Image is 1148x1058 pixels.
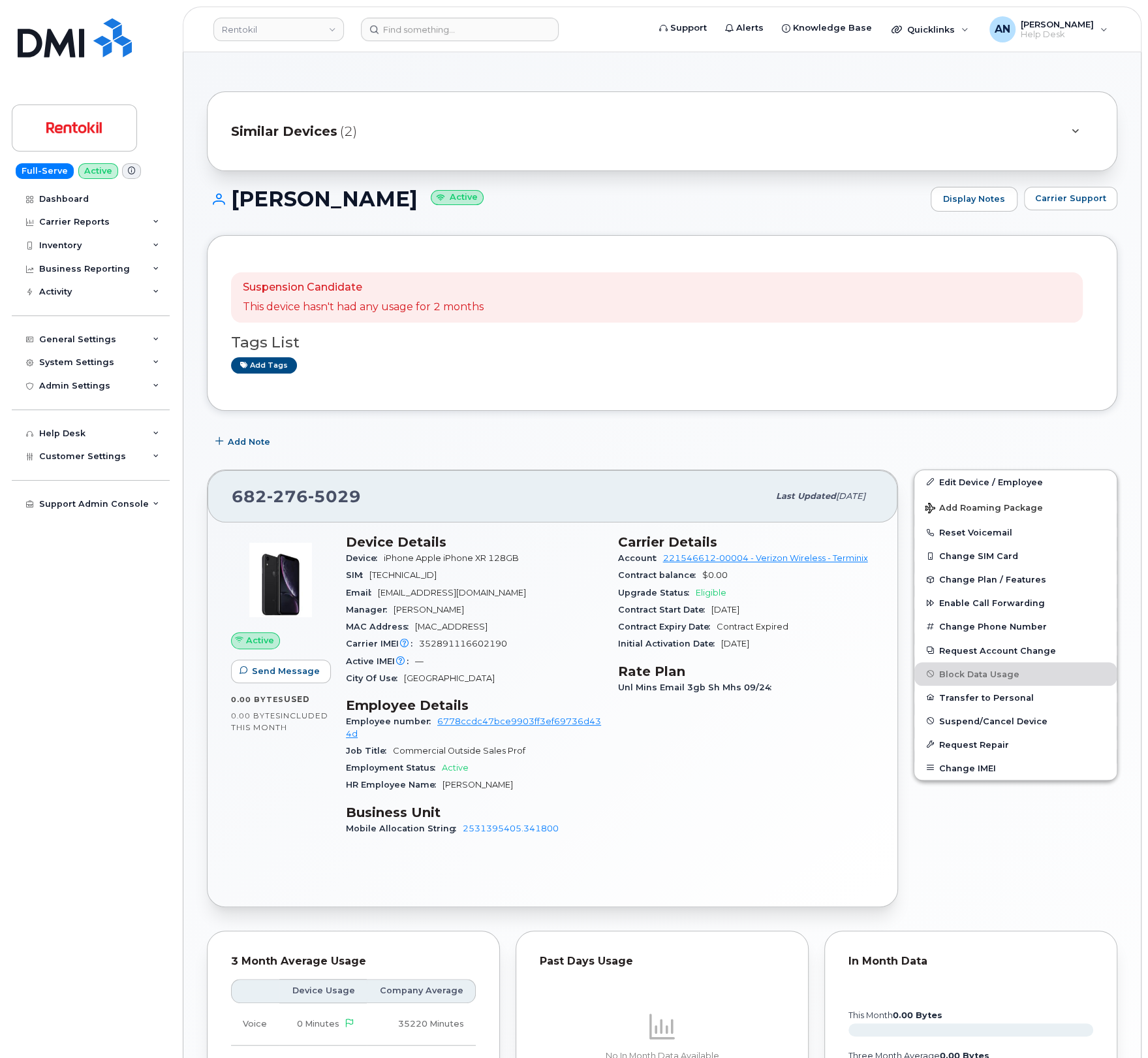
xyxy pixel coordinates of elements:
[346,716,437,726] span: Employee number
[297,1019,339,1029] span: 0 Minutes
[893,1010,942,1020] tspan: 0.00 Bytes
[721,639,749,649] span: [DATE]
[618,639,721,649] span: Initial Activation Date
[540,955,784,968] div: Past Days Usage
[848,955,1093,968] div: In Month Data
[914,756,1117,780] button: Change IMEI
[618,682,778,692] span: Unl Mins Email 3gb Sh Mhs 09/24
[346,553,384,563] span: Device
[231,357,297,374] a: Add tags
[696,588,726,598] span: Eligible
[618,534,875,550] h3: Carrier Details
[836,491,865,501] span: [DATE]
[231,334,1093,351] h3: Tags List
[463,824,559,833] a: 2531395405.341800
[717,622,788,632] span: Contract Expired
[207,187,924,210] h1: [PERSON_NAME]
[415,656,424,666] span: —
[346,570,369,580] span: SIM
[914,733,1117,756] button: Request Repair
[346,588,378,598] span: Email
[243,300,484,315] p: This device hasn't had any usage for 2 months
[914,615,1117,638] button: Change Phone Number
[207,430,281,454] button: Add Note
[914,639,1117,662] button: Request Account Change
[711,605,739,615] span: [DATE]
[419,639,507,649] span: 352891116602190
[931,187,1017,212] a: Display Notes
[231,955,476,968] div: 3 Month Average Usage
[228,436,270,448] span: Add Note
[618,588,696,598] span: Upgrade Status
[384,553,519,563] span: iPhone Apple iPhone XR 128GB
[939,716,1047,726] span: Suspend/Cancel Device
[346,622,415,632] span: MAC Address
[346,534,602,550] h3: Device Details
[1035,192,1106,204] span: Carrier Support
[1024,187,1117,210] button: Carrier Support
[346,673,404,683] span: City Of Use
[663,553,868,563] a: 221546612-00004 - Verizon Wireless - Terminix
[914,544,1117,568] button: Change SIM Card
[378,588,526,598] span: [EMAIL_ADDRESS][DOMAIN_NAME]
[442,780,513,790] span: [PERSON_NAME]
[618,553,663,563] span: Account
[246,634,274,647] span: Active
[442,763,469,773] span: Active
[232,487,361,506] span: 682
[914,662,1117,686] button: Block Data Usage
[346,639,419,649] span: Carrier IMEI
[925,503,1043,515] span: Add Roaming Package
[346,780,442,790] span: HR Employee Name
[618,570,702,580] span: Contract balance
[415,622,488,632] span: [MAC_ADDRESS]
[914,494,1117,521] button: Add Roaming Package
[914,568,1117,591] button: Change Plan / Features
[231,711,281,720] span: 0.00 Bytes
[1091,1001,1138,1048] iframe: Messenger Launcher
[369,570,437,580] span: [TECHNICAL_ID]
[367,979,476,1002] th: Company Average
[367,1003,476,1046] td: 35220 Minutes
[346,805,602,820] h3: Business Unit
[914,686,1117,709] button: Transfer to Personal
[393,746,525,756] span: Commercial Outside Sales Prof
[243,280,484,295] p: Suspension Candidate
[702,570,728,580] span: $0.00
[284,694,310,704] span: used
[231,122,337,141] span: Similar Devices
[346,824,463,833] span: Mobile Allocation String
[914,521,1117,544] button: Reset Voicemail
[267,487,308,506] span: 276
[252,665,320,677] span: Send Message
[340,122,357,141] span: (2)
[308,487,361,506] span: 5029
[914,591,1117,615] button: Enable Call Forwarding
[939,598,1045,608] span: Enable Call Forwarding
[346,605,394,615] span: Manager
[404,673,495,683] span: [GEOGRAPHIC_DATA]
[848,1010,942,1020] text: this month
[914,709,1117,733] button: Suspend/Cancel Device
[241,541,320,619] img: image20231002-3703462-1qb80zy.jpeg
[914,470,1117,494] a: Edit Device / Employee
[231,695,284,704] span: 0.00 Bytes
[231,660,331,683] button: Send Message
[618,664,875,679] h3: Rate Plan
[346,763,442,773] span: Employment Status
[346,697,602,713] h3: Employee Details
[939,575,1046,585] span: Change Plan / Features
[618,622,717,632] span: Contract Expiry Date
[231,1003,279,1046] td: Voice
[346,716,601,738] a: 6778ccdc47bce9903ff3ef69736d434d
[618,605,711,615] span: Contract Start Date
[346,746,393,756] span: Job Title
[346,656,415,666] span: Active IMEI
[776,491,836,501] span: Last updated
[279,979,367,1002] th: Device Usage
[431,190,484,205] small: Active
[394,605,464,615] span: [PERSON_NAME]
